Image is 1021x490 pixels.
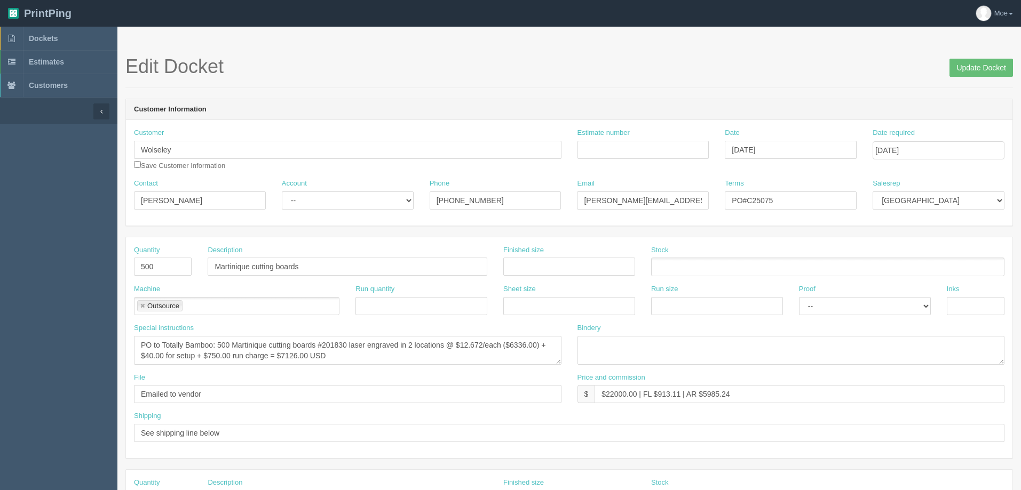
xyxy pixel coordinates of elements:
[651,478,669,488] label: Stock
[134,478,160,488] label: Quantity
[651,245,669,255] label: Stock
[29,58,64,66] span: Estimates
[976,6,991,21] img: avatar_default-7531ab5dedf162e01f1e0bb0964e6a185e93c5c22dfe317fb01d7f8cd2b1632c.jpg
[577,373,645,383] label: Price and commission
[503,284,536,294] label: Sheet size
[125,56,1013,77] h1: Edit Docket
[29,81,68,90] span: Customers
[29,34,58,43] span: Dockets
[134,373,145,383] label: File
[873,128,915,138] label: Date required
[134,141,561,159] input: Enter customer name
[577,179,595,189] label: Email
[577,385,595,403] div: $
[503,245,544,255] label: Finished size
[134,245,160,255] label: Quantity
[949,59,1013,77] input: Update Docket
[430,179,450,189] label: Phone
[8,8,19,19] img: logo-3e63b451c926e2ac314895c53de4908e5d424f24456219fb08d385ab2e579770.png
[126,99,1012,121] header: Customer Information
[134,128,561,171] div: Save Customer Information
[873,179,900,189] label: Salesrep
[134,411,161,421] label: Shipping
[577,128,630,138] label: Estimate number
[134,128,164,138] label: Customer
[208,478,242,488] label: Description
[282,179,307,189] label: Account
[134,323,194,333] label: Special instructions
[725,128,739,138] label: Date
[208,245,242,255] label: Description
[725,179,743,189] label: Terms
[134,336,561,365] textarea: PO to Totally Bamboo: 500 Martinique cutting boards #201830 laser engraved in 2 locations @ $12.6...
[947,284,960,294] label: Inks
[134,284,160,294] label: Machine
[134,179,158,189] label: Contact
[799,284,816,294] label: Proof
[651,284,678,294] label: Run size
[147,302,179,309] div: Outsource
[355,284,394,294] label: Run quantity
[503,478,544,488] label: Finished size
[577,323,601,333] label: Bindery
